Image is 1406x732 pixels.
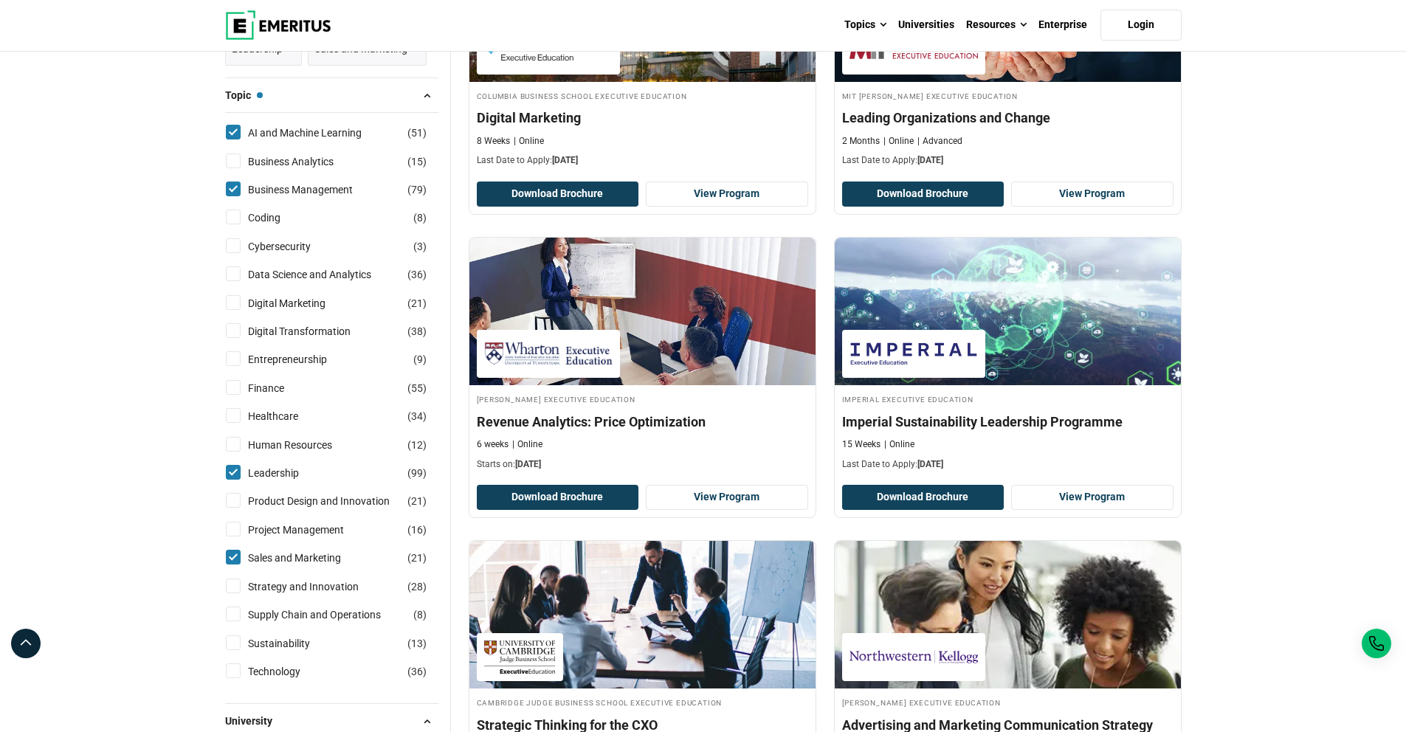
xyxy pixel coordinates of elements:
[842,458,1174,471] p: Last Date to Apply:
[411,297,423,309] span: 21
[248,663,330,680] a: Technology
[417,353,423,365] span: 9
[248,522,373,538] a: Project Management
[407,125,427,141] span: ( )
[411,325,423,337] span: 38
[477,485,639,510] button: Download Brochure
[514,135,544,148] p: Online
[477,89,808,102] h4: Columbia Business School Executive Education
[842,108,1174,127] h4: Leading Organizations and Change
[411,127,423,139] span: 51
[407,663,427,680] span: ( )
[248,465,328,481] a: Leadership
[407,579,427,595] span: ( )
[407,437,427,453] span: ( )
[248,380,314,396] a: Finance
[1011,182,1174,207] a: View Program
[842,182,1004,207] button: Download Brochure
[248,579,388,595] a: Strategy and Innovation
[225,710,438,732] button: University
[646,182,808,207] a: View Program
[407,493,427,509] span: ( )
[225,84,438,106] button: Topic
[413,607,427,623] span: ( )
[407,465,427,481] span: ( )
[477,108,808,127] h4: Digital Marketing
[248,550,371,566] a: Sales and Marketing
[850,640,978,674] img: Kellogg Executive Education
[248,408,328,424] a: Healthcare
[842,412,1174,431] h4: Imperial Sustainability Leadership Programme
[407,635,427,652] span: ( )
[411,467,423,479] span: 99
[835,541,1181,688] img: Advertising and Marketing Communication Strategy | Online Sales and Marketing Course
[646,485,808,510] a: View Program
[411,495,423,507] span: 21
[884,438,914,451] p: Online
[407,295,427,311] span: ( )
[407,153,427,170] span: ( )
[477,393,808,405] h4: [PERSON_NAME] Executive Education
[411,184,423,196] span: 79
[1100,10,1182,41] a: Login
[407,266,427,283] span: ( )
[407,408,427,424] span: ( )
[484,337,613,370] img: Wharton Executive Education
[407,323,427,339] span: ( )
[248,153,363,170] a: Business Analytics
[248,238,340,255] a: Cybersecurity
[917,459,943,469] span: [DATE]
[413,210,427,226] span: ( )
[512,438,542,451] p: Online
[413,238,427,255] span: ( )
[411,581,423,593] span: 28
[248,323,380,339] a: Digital Transformation
[248,493,419,509] a: Product Design and Innovation
[248,182,382,198] a: Business Management
[407,182,427,198] span: ( )
[469,541,816,688] img: Strategic Thinking for the CXO | Online Leadership Course
[411,552,423,564] span: 21
[225,87,263,103] span: Topic
[411,666,423,677] span: 36
[477,696,808,708] h4: Cambridge Judge Business School Executive Education
[248,266,401,283] a: Data Science and Analytics
[248,607,410,623] a: Supply Chain and Operations
[484,640,556,674] img: Cambridge Judge Business School Executive Education
[917,155,943,165] span: [DATE]
[842,696,1174,708] h4: [PERSON_NAME] Executive Education
[477,412,808,431] h4: Revenue Analytics: Price Optimization
[835,238,1181,478] a: Leadership Course by Imperial Executive Education - September 11, 2025 Imperial Executive Educati...
[842,154,1174,167] p: Last Date to Apply:
[477,458,808,471] p: Starts on:
[477,182,639,207] button: Download Brochure
[411,382,423,394] span: 55
[411,410,423,422] span: 34
[842,438,881,451] p: 15 Weeks
[248,635,340,652] a: Sustainability
[417,212,423,224] span: 8
[469,238,816,385] img: Revenue Analytics: Price Optimization | Online Business Management Course
[552,155,578,165] span: [DATE]
[917,135,962,148] p: Advanced
[477,154,808,167] p: Last Date to Apply:
[417,609,423,621] span: 8
[515,459,541,469] span: [DATE]
[1011,485,1174,510] a: View Program
[835,238,1181,385] img: Imperial Sustainability Leadership Programme | Online Leadership Course
[413,351,427,367] span: ( )
[411,524,423,536] span: 16
[411,439,423,451] span: 12
[248,210,310,226] a: Coding
[850,337,978,370] img: Imperial Executive Education
[248,437,362,453] a: Human Resources
[411,269,423,280] span: 36
[469,238,816,478] a: Business Management Course by Wharton Executive Education - September 11, 2025 Wharton Executive ...
[842,135,880,148] p: 2 Months
[248,351,356,367] a: Entrepreneurship
[477,135,510,148] p: 8 Weeks
[407,550,427,566] span: ( )
[248,125,391,141] a: AI and Machine Learning
[842,485,1004,510] button: Download Brochure
[477,438,509,451] p: 6 weeks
